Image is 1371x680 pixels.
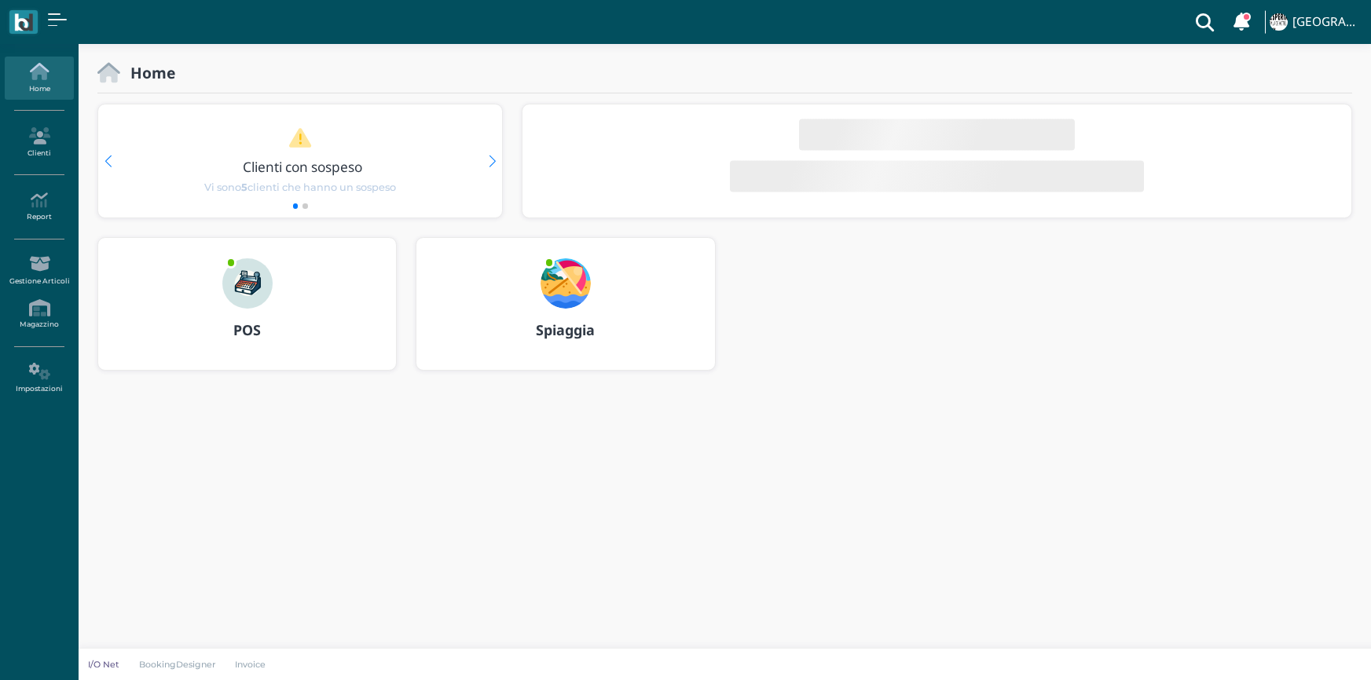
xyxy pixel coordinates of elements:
[1259,631,1358,667] iframe: Help widget launcher
[5,249,73,292] a: Gestione Articoli
[14,13,32,31] img: logo
[5,121,73,164] a: Clienti
[204,180,396,195] span: Vi sono clienti che hanno un sospeso
[128,127,472,195] a: Clienti con sospeso Vi sono5clienti che hanno un sospeso
[241,181,247,193] b: 5
[5,293,73,336] a: Magazzino
[120,64,175,81] h2: Home
[1267,3,1362,41] a: ... [GEOGRAPHIC_DATA]
[1292,16,1362,29] h4: [GEOGRAPHIC_DATA]
[97,237,397,389] a: ... POS
[489,155,496,167] div: Next slide
[131,159,475,174] h3: Clienti con sospeso
[222,258,273,309] img: ...
[1270,13,1287,31] img: ...
[536,320,595,339] b: Spiaggia
[233,320,261,339] b: POS
[98,104,502,218] div: 1 / 2
[104,155,112,167] div: Previous slide
[416,237,715,389] a: ... Spiaggia
[5,356,73,400] a: Impostazioni
[5,57,73,100] a: Home
[5,185,73,228] a: Report
[541,258,591,309] img: ...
